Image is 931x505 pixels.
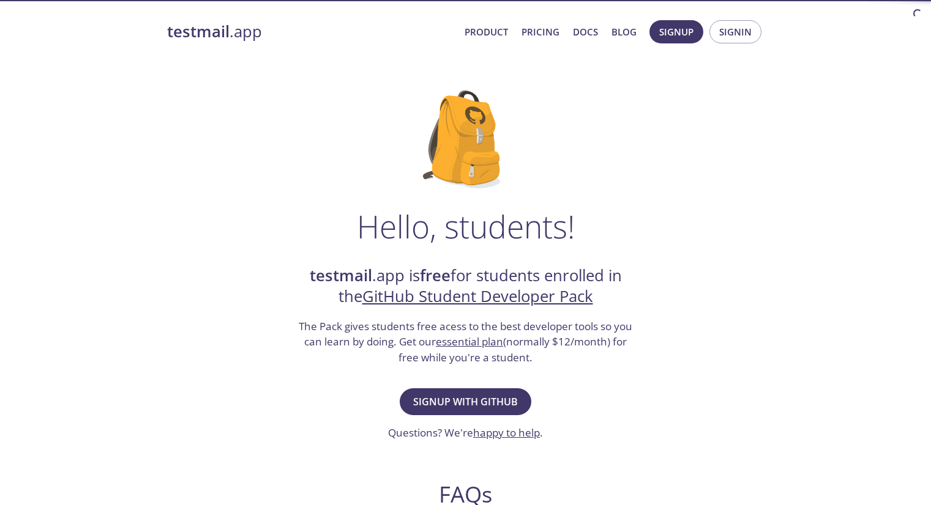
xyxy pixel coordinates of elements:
[310,265,372,286] strong: testmail
[465,24,508,40] a: Product
[522,24,559,40] a: Pricing
[423,90,508,188] img: github-student-backpack.png
[719,24,752,40] span: Signin
[420,265,451,286] strong: free
[611,24,637,40] a: Blog
[573,24,598,40] a: Docs
[649,20,703,43] button: Signup
[400,388,531,415] button: Signup with GitHub
[167,21,455,42] a: testmail.app
[388,425,543,441] h3: Questions? We're .
[167,21,230,42] strong: testmail
[297,319,634,366] h3: The Pack gives students free acess to the best developer tools so you can learn by doing. Get our...
[709,20,761,43] button: Signin
[357,208,575,245] h1: Hello, students!
[297,265,634,308] h2: .app is for students enrolled in the
[362,286,593,307] a: GitHub Student Developer Pack
[659,24,694,40] span: Signup
[436,334,503,348] a: essential plan
[473,426,540,440] a: happy to help
[413,393,518,410] span: Signup with GitHub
